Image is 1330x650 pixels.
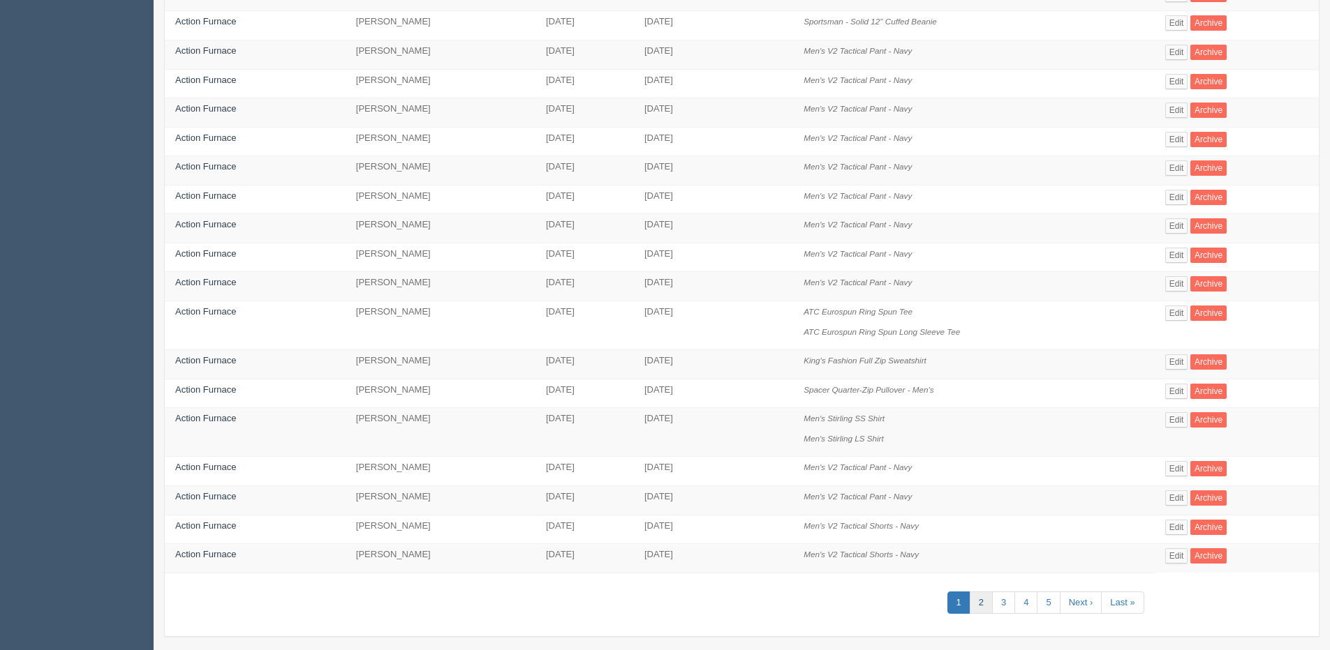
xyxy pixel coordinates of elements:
[346,156,535,186] td: [PERSON_NAME]
[804,104,912,113] i: Men's V2 Tactical Pant - Navy
[634,98,793,128] td: [DATE]
[535,40,634,69] td: [DATE]
[634,515,793,544] td: [DATE]
[634,457,793,486] td: [DATE]
[535,301,634,350] td: [DATE]
[175,277,236,287] a: Action Furnace
[970,591,993,614] a: 2
[1190,15,1227,31] a: Archive
[1190,218,1227,234] a: Archive
[1165,132,1188,147] a: Edit
[1101,591,1144,614] a: Last »
[175,462,236,472] a: Action Furnace
[634,69,793,98] td: [DATE]
[535,243,634,272] td: [DATE]
[535,457,634,486] td: [DATE]
[804,385,934,394] i: Spacer Quarter-Zip Pullover - Men's
[346,243,535,272] td: [PERSON_NAME]
[804,46,912,55] i: Men's V2 Tactical Pant - Navy
[535,350,634,379] td: [DATE]
[175,133,236,143] a: Action Furnace
[804,414,885,423] i: Men's Stirling SS Shirt
[175,219,236,229] a: Action Furnace
[804,521,919,530] i: Men's V2 Tactical Shorts - Navy
[1165,103,1188,118] a: Edit
[804,162,912,171] i: Men's V2 Tactical Pant - Navy
[804,550,919,559] i: Men's V2 Tactical Shorts - Navy
[346,98,535,128] td: [PERSON_NAME]
[175,45,236,56] a: Action Furnace
[634,185,793,214] td: [DATE]
[1165,218,1188,234] a: Edit
[535,408,634,457] td: [DATE]
[634,350,793,379] td: [DATE]
[346,301,535,350] td: [PERSON_NAME]
[1165,384,1188,399] a: Edit
[1190,384,1227,399] a: Archive
[346,515,535,544] td: [PERSON_NAME]
[535,544,634,573] td: [DATE]
[346,485,535,515] td: [PERSON_NAME]
[804,220,912,229] i: Men's V2 Tactical Pant - Navy
[535,214,634,243] td: [DATE]
[634,485,793,515] td: [DATE]
[1037,591,1060,614] a: 5
[1165,45,1188,60] a: Edit
[175,355,236,365] a: Action Furnace
[535,515,634,544] td: [DATE]
[535,98,634,128] td: [DATE]
[535,379,634,408] td: [DATE]
[175,161,236,172] a: Action Furnace
[1060,591,1102,614] a: Next ›
[1190,248,1227,263] a: Archive
[175,413,236,423] a: Action Furnace
[346,185,535,214] td: [PERSON_NAME]
[1165,354,1188,370] a: Edit
[1190,305,1227,321] a: Archive
[634,243,793,272] td: [DATE]
[1190,132,1227,147] a: Archive
[947,591,970,614] a: 1
[535,156,634,186] td: [DATE]
[346,272,535,301] td: [PERSON_NAME]
[175,520,236,531] a: Action Furnace
[346,40,535,69] td: [PERSON_NAME]
[346,69,535,98] td: [PERSON_NAME]
[175,491,236,501] a: Action Furnace
[175,306,236,317] a: Action Furnace
[1190,354,1227,370] a: Archive
[1165,412,1188,428] a: Edit
[1190,412,1227,428] a: Archive
[535,185,634,214] td: [DATE]
[535,69,634,98] td: [DATE]
[1165,74,1188,89] a: Edit
[1190,490,1227,506] a: Archive
[175,103,236,114] a: Action Furnace
[804,278,912,287] i: Men's V2 Tactical Pant - Navy
[1165,248,1188,263] a: Edit
[1190,276,1227,292] a: Archive
[175,248,236,259] a: Action Furnace
[346,350,535,379] td: [PERSON_NAME]
[1014,591,1037,614] a: 4
[346,544,535,573] td: [PERSON_NAME]
[175,549,236,559] a: Action Furnace
[804,249,912,258] i: Men's V2 Tactical Pant - Navy
[804,434,884,443] i: Men's Stirling LS Shirt
[634,272,793,301] td: [DATE]
[1165,276,1188,292] a: Edit
[535,485,634,515] td: [DATE]
[634,127,793,156] td: [DATE]
[1165,520,1188,535] a: Edit
[634,156,793,186] td: [DATE]
[1190,190,1227,205] a: Archive
[346,127,535,156] td: [PERSON_NAME]
[634,301,793,350] td: [DATE]
[1165,190,1188,205] a: Edit
[1190,103,1227,118] a: Archive
[346,408,535,457] td: [PERSON_NAME]
[804,191,912,200] i: Men's V2 Tactical Pant - Navy
[1165,461,1188,476] a: Edit
[535,272,634,301] td: [DATE]
[346,11,535,40] td: [PERSON_NAME]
